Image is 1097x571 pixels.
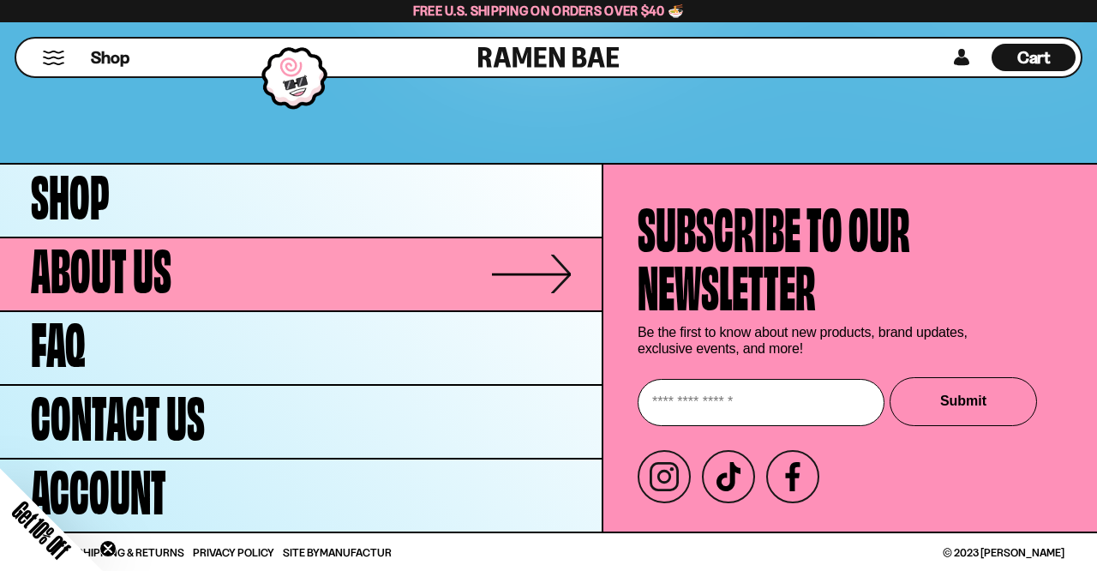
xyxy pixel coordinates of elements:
[413,3,685,19] span: Free U.S. Shipping on Orders over $40 🍜
[31,163,110,221] span: Shop
[992,39,1076,76] a: Cart
[638,324,980,357] p: Be the first to know about new products, brand updates, exclusive events, and more!
[31,310,86,369] span: FAQ
[31,237,171,295] span: About Us
[31,458,166,516] span: Account
[99,540,117,557] button: Close teaser
[31,384,205,442] span: Contact Us
[943,547,1064,558] span: © 2023 [PERSON_NAME]
[890,377,1037,426] button: Submit
[76,547,184,558] a: Shipping & Returns
[42,51,65,65] button: Mobile Menu Trigger
[8,496,75,563] span: Get 10% Off
[193,547,274,558] a: Privacy Policy
[320,545,392,559] a: Manufactur
[91,44,129,71] a: Shop
[283,547,392,558] span: Site By
[638,379,884,426] input: Enter your email
[1017,47,1051,68] span: Cart
[91,46,129,69] span: Shop
[638,195,910,312] h4: Subscribe to our newsletter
